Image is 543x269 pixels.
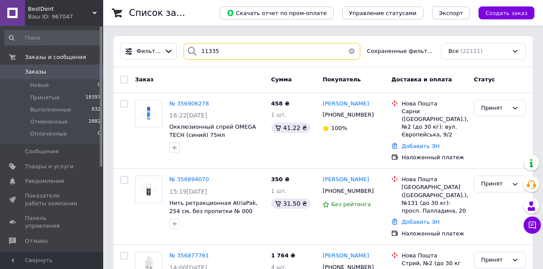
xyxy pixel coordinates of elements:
[135,176,163,203] a: Фото товару
[25,148,58,155] span: Сообщения
[135,182,162,197] img: Фото товару
[322,100,369,108] a: [PERSON_NAME]
[169,188,207,195] span: 15:19[DATE]
[30,118,67,126] span: Отмененные
[98,81,101,89] span: 0
[481,104,508,113] div: Принят
[30,94,60,102] span: Принятые
[331,125,347,131] span: 100%
[485,10,528,16] span: Создать заказ
[402,219,439,225] a: Добавить ЭН
[322,188,374,194] span: [PHONE_NUMBER]
[169,176,209,182] a: № 356894070
[271,188,287,194] span: 1 шт.
[402,183,467,215] div: [GEOGRAPHIC_DATA] ([GEOGRAPHIC_DATA].), №131 (до 30 кг): просп. Палладина, 20
[28,5,92,13] span: BestDent
[322,176,369,182] span: [PERSON_NAME]
[271,198,310,209] div: 31.50 ₴
[129,8,203,18] h1: Список заказов
[220,6,334,19] button: Скачать отчет по пром-оплате
[322,252,369,259] span: [PERSON_NAME]
[169,200,258,214] a: Нить ретракционная AtriaPak, 254 см, без пропитки № 000
[481,179,508,189] div: Принят
[322,176,369,184] a: [PERSON_NAME]
[28,13,103,21] div: Ваш ID: 967047
[402,108,467,139] div: Сарни ([GEOGRAPHIC_DATA].), №2 (до 30 кг): вул. Європейська, 9/2
[367,47,434,56] span: Сохраненные фильтры:
[271,76,292,83] span: Сумма
[169,124,256,138] a: Окклюзионный спрей OMEGA TECH (синий) 75мл
[432,6,470,19] button: Экспорт
[322,111,374,118] span: [PHONE_NUMBER]
[25,53,86,61] span: Заказы и сообщения
[271,176,290,182] span: 350 ₴
[322,100,369,107] span: [PERSON_NAME]
[460,48,483,54] span: (22111)
[402,100,467,108] div: Нова Пошта
[524,216,541,234] button: Чат с покупателем
[89,118,101,126] span: 2882
[391,76,452,83] span: Доставка и оплата
[135,76,153,83] span: Заказ
[30,81,49,89] span: Новые
[342,6,423,19] button: Управление статусами
[331,201,371,207] span: Без рейтинга
[227,9,327,17] span: Скачать отчет по пром-оплате
[402,176,467,183] div: Нова Пошта
[402,143,439,149] a: Добавить ЭН
[30,106,71,114] span: Выполненные
[25,163,74,170] span: Товары и услуги
[169,112,207,119] span: 16:22[DATE]
[402,154,467,161] div: Наложенный платеж
[25,214,80,230] span: Панель управления
[271,123,310,133] div: 41.22 ₴
[474,76,495,83] span: Статус
[98,130,101,138] span: 0
[322,252,369,260] a: [PERSON_NAME]
[271,100,290,107] span: 458 ₴
[30,130,67,138] span: Оплаченные
[271,252,295,259] span: 1 764 ₴
[25,192,80,207] span: Показатели работы компании
[439,10,463,16] span: Экспорт
[184,43,360,60] input: Поиск по номеру заказа, ФИО покупателя, номеру телефона, Email, номеру накладной
[86,94,101,102] span: 18397
[402,252,467,260] div: Нова Пошта
[4,30,101,46] input: Поиск
[479,6,534,19] button: Создать заказ
[402,230,467,238] div: Наложенный платеж
[135,106,162,121] img: Фото товару
[169,100,209,107] a: № 356906278
[25,177,64,185] span: Уведомления
[349,10,417,16] span: Управление статусами
[343,43,360,60] button: Очистить
[470,9,534,16] a: Создать заказ
[135,100,163,127] a: Фото товару
[92,106,101,114] span: 832
[271,111,287,118] span: 1 шт.
[481,256,508,265] div: Принят
[322,76,361,83] span: Покупатель
[448,47,459,56] span: Все
[137,47,161,56] span: Фильтры
[25,237,48,245] span: Отзывы
[25,68,46,76] span: Заказы
[169,252,209,259] a: № 356877761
